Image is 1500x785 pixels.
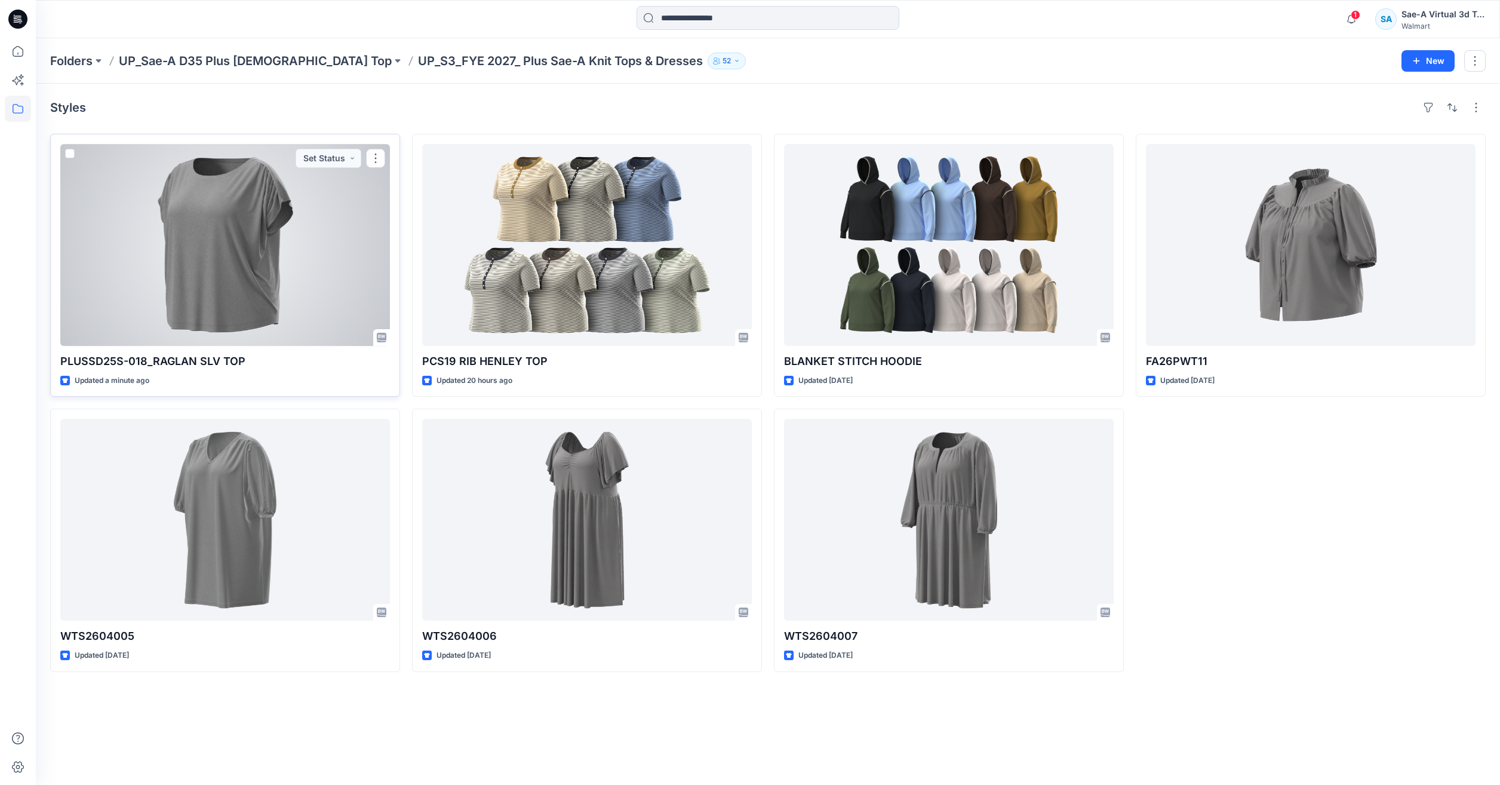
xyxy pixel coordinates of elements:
a: WTS2604005 [60,419,390,621]
a: UP_Sae-A D35 Plus [DEMOGRAPHIC_DATA] Top [119,53,392,69]
p: WTS2604006 [422,628,752,645]
a: FA26PWT11 [1146,144,1476,346]
a: PCS19 RIB HENLEY TOP [422,144,752,346]
a: Folders [50,53,93,69]
p: WTS2604007 [784,628,1114,645]
p: BLANKET STITCH HOODIE [784,353,1114,370]
div: Sae-A Virtual 3d Team [1401,7,1485,22]
p: Updated [DATE] [798,649,853,662]
div: Walmart [1401,22,1485,30]
p: Updated 20 hours ago [437,375,512,387]
p: Updated [DATE] [798,375,853,387]
p: Updated [DATE] [437,649,491,662]
a: BLANKET STITCH HOODIE [784,144,1114,346]
button: New [1401,50,1455,72]
a: PLUSSD25S-018_RAGLAN SLV TOP [60,144,390,346]
p: PCS19 RIB HENLEY TOP [422,353,752,370]
div: SA [1375,8,1397,30]
a: WTS2604006 [422,419,752,621]
p: UP_S3_FYE 2027_ Plus Sae-A Knit Tops & Dresses [418,53,703,69]
p: Updated [DATE] [75,649,129,662]
span: 1 [1351,10,1360,20]
a: WTS2604007 [784,419,1114,621]
p: Updated a minute ago [75,375,149,387]
p: FA26PWT11 [1146,353,1476,370]
p: WTS2604005 [60,628,390,645]
p: Updated [DATE] [1160,375,1215,387]
h4: Styles [50,100,86,115]
p: 52 [723,54,731,68]
button: 52 [708,53,746,69]
p: PLUSSD25S-018_RAGLAN SLV TOP [60,353,390,370]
